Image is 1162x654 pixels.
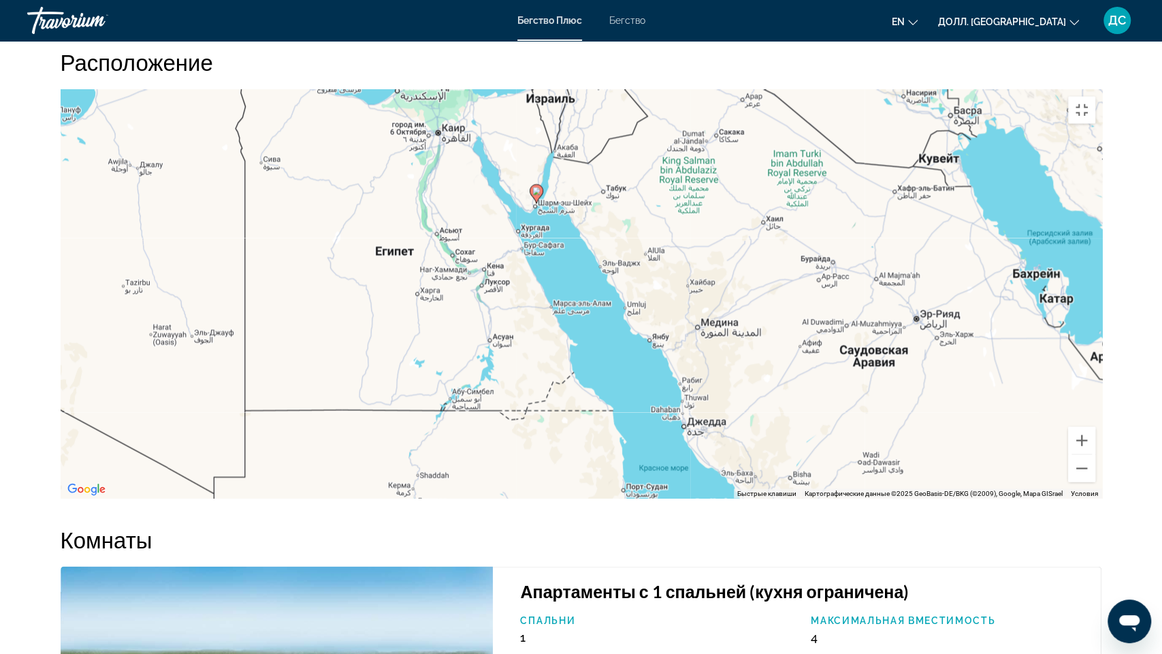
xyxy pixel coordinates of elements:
[1108,599,1151,643] iframe: Кнопка запуска окна обмена сообщениями
[811,629,818,644] span: 4
[1108,13,1126,27] ya-tr-span: ДС
[811,614,995,625] ya-tr-span: Максимальная Вместимость
[938,12,1079,31] button: Изменить валюту
[61,525,152,552] ya-tr-span: Комнаты
[938,16,1066,27] ya-tr-span: Долл. [GEOGRAPHIC_DATA]
[1068,96,1095,123] button: Включить полноэкранный режим
[1068,454,1095,482] button: Уменьшить
[1071,489,1098,497] a: Условия (ссылка откроется в новой вкладке)
[61,48,213,76] ya-tr-span: Расположение
[27,3,163,38] a: Травориум
[520,629,526,644] span: 1
[1068,426,1095,454] button: Увеличить
[1099,6,1135,35] button: Пользовательское меню
[892,12,918,31] button: Изменить язык
[805,489,1063,497] ya-tr-span: Картографические данные ©2025 GeoBasis-DE/BKG (©2009), Google, Mapa GISrael
[609,15,645,26] a: Бегство
[64,480,109,498] a: Откройте эту область на Картах Google (в новом окне)
[737,489,796,497] ya-tr-span: Быстрые клавиши
[1071,489,1098,497] ya-tr-span: Условия
[892,16,905,27] ya-tr-span: en
[64,480,109,498] img: Google
[517,15,582,26] a: Бегство Плюс
[737,488,796,498] button: Быстрые клавиши
[520,614,575,625] ya-tr-span: Спальни
[520,580,909,601] ya-tr-span: Апартаменты с 1 спальней (кухня ограничена)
